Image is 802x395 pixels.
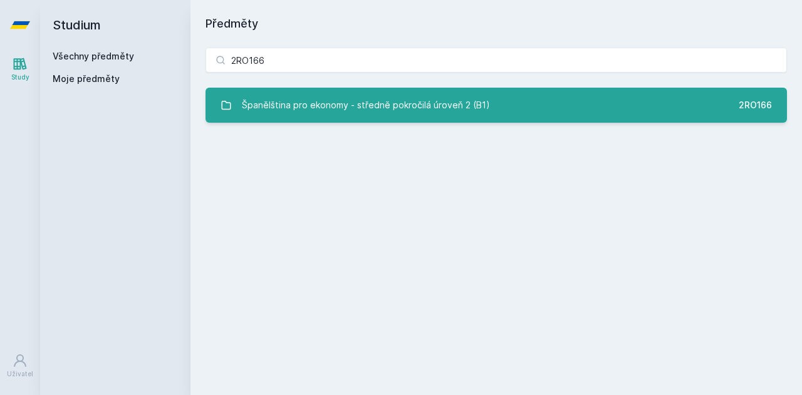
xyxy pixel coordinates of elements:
div: 2RO166 [739,99,772,111]
input: Název nebo ident předmětu… [206,48,787,73]
a: Španělština pro ekonomy - středně pokročilá úroveň 2 (B1) 2RO166 [206,88,787,123]
div: Španělština pro ekonomy - středně pokročilá úroveň 2 (B1) [242,93,490,118]
a: Study [3,50,38,88]
a: Všechny předměty [53,51,134,61]
h1: Předměty [206,15,787,33]
div: Study [11,73,29,82]
a: Uživatel [3,347,38,385]
div: Uživatel [7,369,33,379]
span: Moje předměty [53,73,120,85]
